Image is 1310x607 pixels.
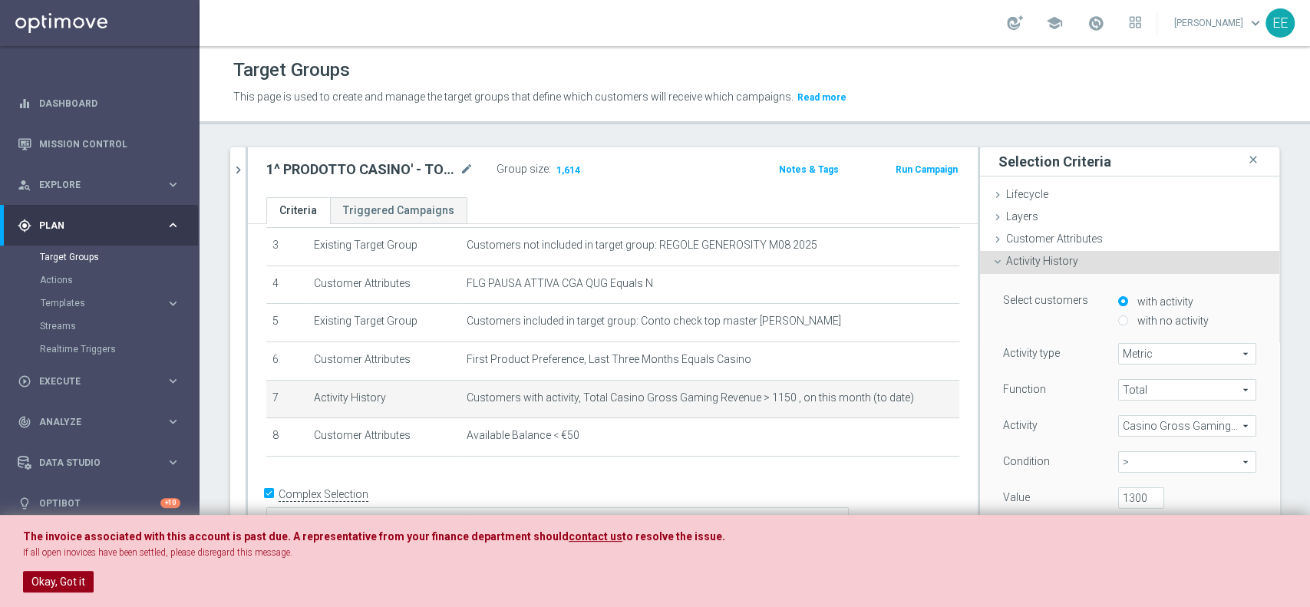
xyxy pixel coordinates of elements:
button: track_changes Analyze keyboard_arrow_right [17,416,181,428]
span: Plan [39,221,166,230]
td: Existing Target Group [308,304,460,342]
span: Customers included in target group: Conto check top master [PERSON_NAME] [467,315,841,328]
div: Execute [18,374,166,388]
h1: Target Groups [233,59,350,81]
span: Explore [39,180,166,190]
span: Templates [41,299,150,308]
p: If all open inovices have been settled, please disregard this message. [23,546,1287,559]
a: Optibot [39,483,160,523]
i: play_circle_outline [18,374,31,388]
h3: Selection Criteria [998,153,1111,170]
i: keyboard_arrow_right [166,374,180,388]
label: Function [1003,382,1046,396]
label: Complex Selection [279,487,368,502]
i: mode_edit [460,160,474,179]
i: lightbulb [18,496,31,510]
td: Customer Attributes [308,341,460,380]
i: keyboard_arrow_right [166,177,180,192]
span: FLG PAUSA ATTIVA CGA QUG Equals N [467,277,653,290]
div: Analyze [18,415,166,429]
span: Available Balance < €50 [467,429,579,442]
i: keyboard_arrow_right [166,455,180,470]
span: Execute [39,377,166,386]
button: Mission Control [17,138,181,150]
button: person_search Explore keyboard_arrow_right [17,179,181,191]
span: Layers [1006,210,1038,223]
div: Data Studio [18,456,166,470]
label: : [549,163,551,176]
label: with activity [1133,295,1193,308]
td: 8 [266,418,308,457]
div: Plan [18,219,166,233]
i: equalizer [18,97,31,111]
span: This page is used to create and manage the target groups that define which customers will receive... [233,91,794,103]
lable: Select customers [1003,294,1088,306]
td: 4 [266,266,308,304]
td: 6 [266,341,308,380]
button: equalizer Dashboard [17,97,181,110]
i: gps_fixed [18,219,31,233]
button: Okay, Got it [23,571,94,592]
div: +10 [160,498,180,508]
td: 7 [266,380,308,418]
a: Mission Control [39,124,180,164]
span: First Product Preference, Last Three Months Equals Casino [467,353,751,366]
i: keyboard_arrow_right [166,218,180,233]
div: Actions [40,269,198,292]
span: Activity History [1006,255,1078,267]
td: Activity History [308,380,460,418]
button: play_circle_outline Execute keyboard_arrow_right [17,375,181,388]
a: contact us [569,530,622,543]
div: Optibot [18,483,180,523]
button: Notes & Tags [777,161,840,178]
span: to resolve the issue. [622,530,725,543]
a: Dashboard [39,83,180,124]
span: Customer Attributes [1006,233,1103,245]
label: Activity [1003,418,1038,432]
td: 5 [266,304,308,342]
button: lightbulb Optibot +10 [17,497,181,510]
i: close [1246,150,1261,170]
button: Read more [796,89,848,106]
label: Value [1003,490,1030,504]
span: Customers not included in target group: REGOLE GENEROSITY M08 2025 [467,239,817,252]
button: chevron_right [230,147,246,193]
i: keyboard_arrow_right [166,296,180,311]
a: Actions [40,274,160,286]
i: person_search [18,178,31,192]
a: Streams [40,320,160,332]
button: Run Campaign [894,161,959,178]
td: Customer Attributes [308,266,460,304]
div: EE [1265,8,1295,38]
span: 1,614 [555,164,582,179]
a: [PERSON_NAME]keyboard_arrow_down [1173,12,1265,35]
td: Existing Target Group [308,228,460,266]
h2: 1^ PRODOTTO CASINO' - TOP 1.000 GGR CASINO' M08 26.08 [266,160,457,179]
td: Customer Attributes [308,418,460,457]
button: Data Studio keyboard_arrow_right [17,457,181,469]
a: Triggered Campaigns [330,197,467,224]
div: Mission Control [18,124,180,164]
a: Realtime Triggers [40,343,160,355]
span: school [1046,15,1063,31]
i: chevron_right [231,163,246,177]
span: Analyze [39,417,166,427]
div: Templates [40,292,198,315]
div: Explore [18,178,166,192]
button: gps_fixed Plan keyboard_arrow_right [17,219,181,232]
label: Condition [1003,454,1050,468]
i: keyboard_arrow_right [166,414,180,429]
div: Templates [41,299,166,308]
label: Activity type [1003,346,1060,360]
span: keyboard_arrow_down [1247,15,1264,31]
a: Target Groups [40,251,160,263]
button: Templates keyboard_arrow_right [40,297,181,309]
